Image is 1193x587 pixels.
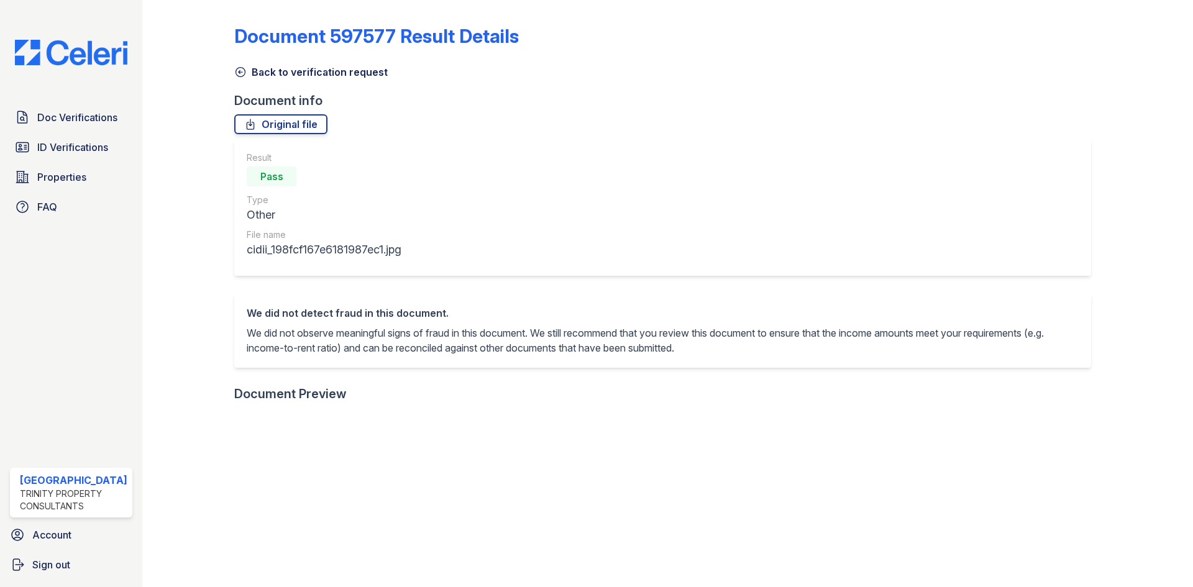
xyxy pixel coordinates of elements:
div: cidii_198fcf167e6181987ec1.jpg [247,241,401,258]
div: Trinity Property Consultants [20,488,127,512]
img: CE_Logo_Blue-a8612792a0a2168367f1c8372b55b34899dd931a85d93a1a3d3e32e68fde9ad4.png [5,40,137,65]
div: [GEOGRAPHIC_DATA] [20,473,127,488]
span: Properties [37,170,86,184]
a: ID Verifications [10,135,132,160]
div: Document info [234,92,1101,109]
div: Pass [247,166,296,186]
a: Properties [10,165,132,189]
div: Other [247,206,401,224]
a: Document 597577 Result Details [234,25,519,47]
span: Account [32,527,71,542]
span: Doc Verifications [37,110,117,125]
a: Account [5,522,137,547]
a: FAQ [10,194,132,219]
span: FAQ [37,199,57,214]
div: Type [247,194,401,206]
p: We did not observe meaningful signs of fraud in this document. We still recommend that you review... [247,325,1079,355]
span: Sign out [32,557,70,572]
span: ID Verifications [37,140,108,155]
a: Back to verification request [234,65,388,80]
a: Sign out [5,552,137,577]
div: Result [247,152,401,164]
a: Original file [234,114,327,134]
div: Document Preview [234,385,347,403]
div: File name [247,229,401,241]
div: We did not detect fraud in this document. [247,306,1079,321]
a: Doc Verifications [10,105,132,130]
